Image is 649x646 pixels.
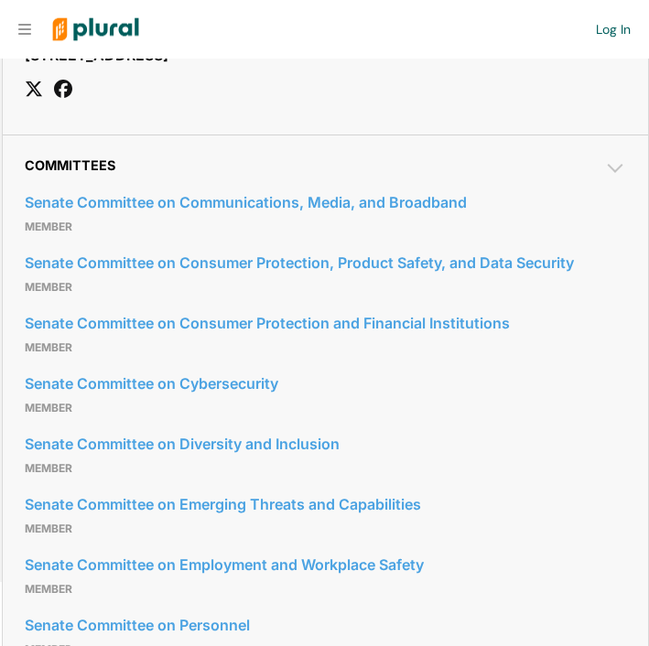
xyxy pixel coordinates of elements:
a: Senate Committee on Emerging Threats and Capabilities [25,490,626,518]
span: Committees [25,157,115,173]
a: Senate Committee on Personnel [25,611,626,639]
a: Senate Committee on Consumer Protection and Financial Institutions [25,309,626,337]
p: Member [25,518,626,540]
p: Member [25,337,626,359]
p: Member [25,397,626,419]
p: Member [25,216,626,238]
a: Senate Committee on Cybersecurity [25,370,626,397]
p: Member [25,276,626,298]
a: Senate Committee on Diversity and Inclusion [25,430,626,458]
p: Member [25,458,626,479]
img: Logo for Plural [38,1,153,59]
a: Log In [596,21,631,38]
a: Senate Committee on Employment and Workplace Safety [25,551,626,578]
p: Member [25,578,626,600]
a: Senate Committee on Communications, Media, and Broadband [25,188,626,216]
a: Senate Committee on Consumer Protection, Product Safety, and Data Security [25,249,626,276]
